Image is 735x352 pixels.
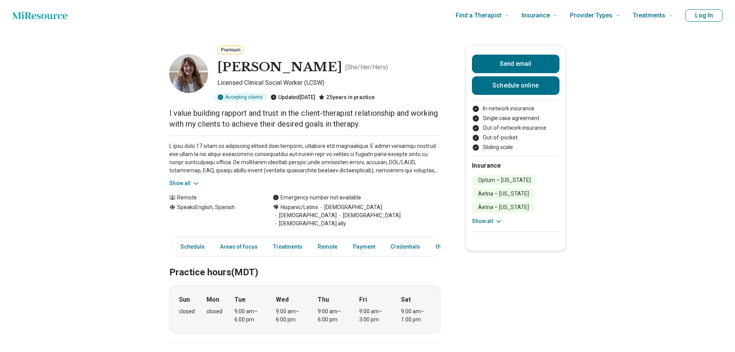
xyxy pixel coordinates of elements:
a: Payment [348,239,380,255]
div: 9:00 am – 6:00 pm [318,307,348,324]
div: When does the program meet? [169,285,441,333]
strong: Thu [318,295,329,304]
strong: Sat [401,295,411,304]
strong: Mon [207,295,219,304]
span: Treatments [633,10,665,21]
img: Asa Aramburo, Licensed Clinical Social Worker (LCSW) [169,54,208,93]
a: Remote [313,239,342,255]
a: Schedule [171,239,209,255]
strong: Fri [359,295,367,304]
p: L ipsu dolo 17 sitam co adipiscing elitsed doei temporin, utlabore etd magnaaliqua. E admin venia... [169,142,441,175]
div: closed [207,307,222,316]
div: Updated [DATE] [270,93,315,101]
button: Show all [472,217,503,225]
div: Emergency number not available [273,194,361,202]
h1: [PERSON_NAME] [217,59,342,76]
a: Other [431,239,459,255]
button: Premium [217,46,244,54]
div: 9:00 am – 3:00 pm [359,307,389,324]
p: ( She/Her/Hers ) [345,63,388,72]
li: Aetna – [US_STATE] [472,189,535,199]
h2: Practice hours (MDT) [169,247,441,279]
strong: Sun [179,295,190,304]
li: Out-of-network insurance [472,124,559,132]
div: 9:00 am – 1:00 pm [401,307,431,324]
p: I value building rapport and trust in the client-therapist relationship and working with my clien... [169,108,441,129]
div: Remote [169,194,257,202]
a: Areas of focus [215,239,262,255]
ul: Payment options [472,105,559,151]
a: Treatments [269,239,307,255]
div: closed [179,307,195,316]
li: Aetna – [US_STATE] [472,202,535,213]
li: Single case agreement [472,114,559,122]
p: Licensed Clinical Social Worker (LCSW) [217,78,441,90]
a: Credentials [386,239,425,255]
a: Home page [12,8,67,23]
span: [DEMOGRAPHIC_DATA] [337,211,401,220]
li: In-network insurance [472,105,559,113]
li: Out-of-pocket [472,134,559,142]
span: Find a Therapist [456,10,501,21]
div: Accepting clients [214,93,267,101]
span: [DEMOGRAPHIC_DATA] [318,203,382,211]
span: [DEMOGRAPHIC_DATA] [273,211,337,220]
button: Log In [685,9,723,22]
h2: Insurance [472,161,559,170]
button: Show all [169,179,200,187]
button: Send email [472,55,559,73]
li: Sliding scale [472,143,559,151]
div: 9:00 am – 6:00 pm [234,307,264,324]
a: Schedule online [472,76,559,95]
strong: Wed [276,295,289,304]
li: Optum – [US_STATE] [472,175,537,185]
div: Speaks English, Spanish [169,203,257,228]
div: 25 years in practice [318,93,375,101]
span: Provider Types [570,10,613,21]
strong: Tue [234,295,246,304]
span: [DEMOGRAPHIC_DATA] ally [273,220,346,228]
span: Insurance [522,10,550,21]
div: 9:00 am – 6:00 pm [276,307,306,324]
span: Hispanic/Latinx [281,203,318,211]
